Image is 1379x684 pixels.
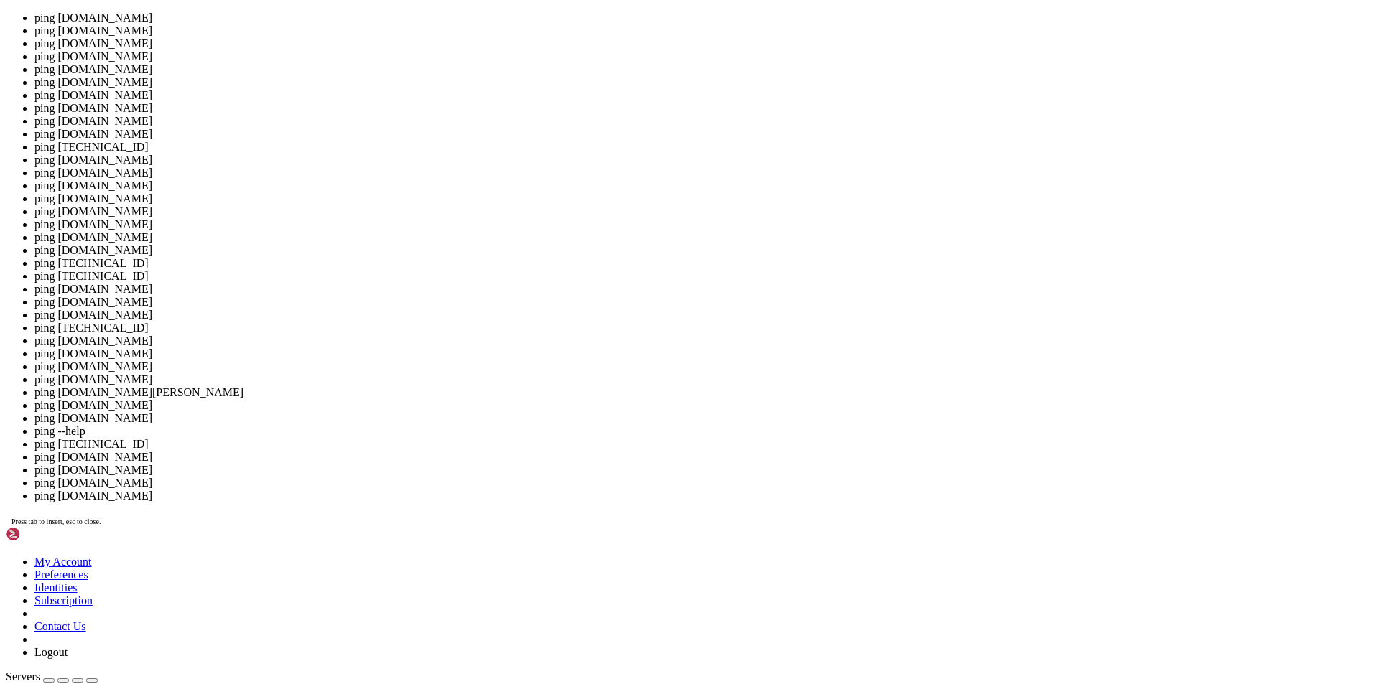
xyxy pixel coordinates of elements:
a: Servers [6,670,98,683]
li: ping [DOMAIN_NAME] [34,89,1373,102]
li: ping [TECHNICAL_ID] [34,270,1373,283]
li: ping [DOMAIN_NAME] [34,154,1373,167]
li: ping [TECHNICAL_ID] [34,257,1373,270]
li: ping [DOMAIN_NAME] [34,205,1373,218]
x-row: * Strictly confined Kubernetes makes edge and IoT secure. Learn how MicroK8s [6,164,1192,177]
li: ping [DOMAIN_NAME] [34,360,1373,373]
x-row: just raised the bar for easy, resilient and secure K8s cluster deployment. [6,177,1192,189]
x-row: [URL][DOMAIN_NAME] [6,201,1192,213]
li: ping [DOMAIN_NAME] [34,231,1373,244]
li: ping [DOMAIN_NAME] [34,399,1373,412]
li: ping [DOMAIN_NAME] [34,244,1373,257]
x-row: System information as of [DATE] [6,79,1192,91]
li: ping [DOMAIN_NAME] [34,283,1373,296]
li: ping [DOMAIN_NAME][PERSON_NAME] [34,386,1373,399]
x-row: Swap usage: 29% [6,140,1192,152]
li: ping --help [34,425,1373,438]
a: My Account [34,556,92,568]
x-row: Memory usage: 26% IPv4 address for eth0: [TECHNICAL_ID] [6,128,1192,140]
li: ping [DOMAIN_NAME] [34,477,1373,489]
div: (22, 31) [139,384,144,396]
x-row: 38 additional security updates can be applied with ESM Apps. [6,286,1192,299]
a: Subscription [34,594,93,606]
x-row: * Documentation: [URL][DOMAIN_NAME] [6,30,1192,42]
li: ping [DOMAIN_NAME] [34,179,1373,192]
li: ping [DOMAIN_NAME] [34,296,1373,309]
li: ping [DOMAIN_NAME] [34,309,1373,322]
li: ping [DOMAIN_NAME] [34,63,1373,76]
span: Press tab to insert, esc to close. [11,517,101,525]
li: ping [DOMAIN_NAME] [34,412,1373,425]
li: ping [DOMAIN_NAME] [34,11,1373,24]
x-row: Usage of /: 74.9% of 24.44GB Users logged in: 0 [6,116,1192,128]
li: ping [TECHNICAL_ID] [34,438,1373,451]
li: ping [DOMAIN_NAME] [34,451,1373,464]
li: ping [DOMAIN_NAME] [34,37,1373,50]
li: ping [DOMAIN_NAME] [34,102,1373,115]
li: ping [DOMAIN_NAME] [34,192,1373,205]
img: Shellngn [6,527,88,541]
li: ping [DOMAIN_NAME] [34,167,1373,179]
a: Contact Us [34,620,86,632]
x-row: * Support: [URL][DOMAIN_NAME] [6,55,1192,67]
a: Identities [34,581,78,594]
x-row: Expanded Security Maintenance for Applications is not enabled. [6,225,1192,238]
x-row: System load: 0.0 Processes: 116 [6,103,1192,116]
x-row: Welcome to Ubuntu 22.04.5 LTS (GNU/Linux 5.15.0-139-generic x86_64) [6,6,1192,18]
li: ping [TECHNICAL_ID] [34,322,1373,334]
span: Servers [6,670,40,683]
li: ping [DOMAIN_NAME] [34,489,1373,502]
x-row: To see these additional updates run: apt list --upgradable [6,262,1192,274]
x-row: Learn more about enabling ESM Apps service at [URL][DOMAIN_NAME] [6,299,1192,311]
li: ping [DOMAIN_NAME] [34,347,1373,360]
li: ping [DOMAIN_NAME] [34,115,1373,128]
li: ping [DOMAIN_NAME] [34,24,1373,37]
li: ping [DOMAIN_NAME] [34,128,1373,141]
li: ping [DOMAIN_NAME] [34,464,1373,477]
x-row: Last login: [DATE] from [TECHNICAL_ID] [6,372,1192,384]
a: Logout [34,646,68,658]
a: Preferences [34,568,88,581]
x-row: * Management: [URL][DOMAIN_NAME] [6,42,1192,55]
li: ping [DOMAIN_NAME] [34,218,1373,231]
li: ping [DOMAIN_NAME] [34,334,1373,347]
li: ping [DOMAIN_NAME] [34,373,1373,386]
x-row: root@vps130383:~# ping [6,384,1192,396]
li: ping [TECHNICAL_ID] [34,141,1373,154]
x-row: Run 'do-release-upgrade' to upgrade to it. [6,335,1192,347]
x-row: 679 updates can be applied immediately. [6,250,1192,262]
li: ping [DOMAIN_NAME] [34,76,1373,89]
li: ping [DOMAIN_NAME] [34,50,1373,63]
x-row: New release '24.04.3 LTS' available. [6,323,1192,335]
